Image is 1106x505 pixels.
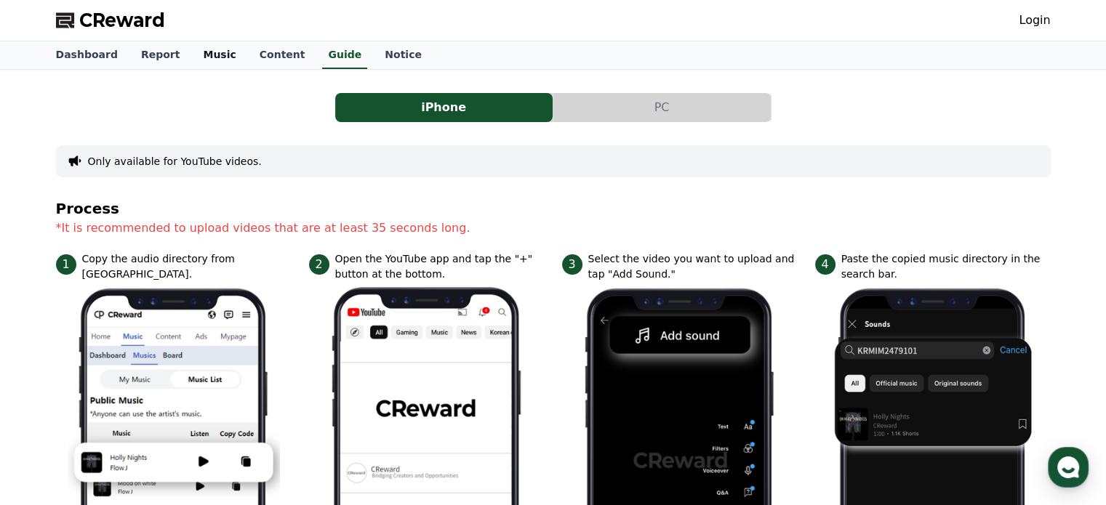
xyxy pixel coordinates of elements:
button: PC [553,93,771,122]
span: Settings [215,406,251,418]
span: 4 [815,254,835,275]
button: iPhone [335,93,553,122]
a: Settings [188,384,279,421]
a: PC [553,93,772,122]
span: 2 [309,254,329,275]
h4: Process [56,201,1051,217]
a: Notice [373,41,433,69]
p: Open the YouTube app and tap the "+" button at the bottom. [335,251,545,282]
a: Music [191,41,247,69]
a: Content [248,41,317,69]
a: Home [4,384,96,421]
a: CReward [56,9,165,32]
span: 1 [56,254,76,275]
span: 3 [562,254,582,275]
a: Report [129,41,192,69]
span: Home [37,406,63,418]
span: Messages [121,407,164,419]
p: Select the video you want to upload and tap "Add Sound." [588,251,798,282]
p: Paste the copied music directory in the search bar. [841,251,1051,282]
a: Dashboard [44,41,129,69]
p: Copy the audio directory from [GEOGRAPHIC_DATA]. [82,251,292,282]
span: CReward [79,9,165,32]
button: Only available for YouTube videos. [88,154,262,169]
p: *It is recommended to upload videos that are at least 35 seconds long. [56,219,1051,237]
a: Login [1019,12,1050,29]
a: Messages [96,384,188,421]
a: Guide [322,41,367,69]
